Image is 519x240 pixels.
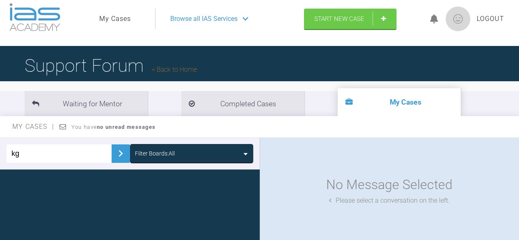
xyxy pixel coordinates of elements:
[7,144,112,163] input: Enter Case ID or Title
[152,66,197,73] a: Back to Home
[25,91,148,116] li: Waiting for Mentor
[304,9,396,29] a: Start New Case
[338,88,461,116] li: My Cases
[181,91,304,116] li: Completed Cases
[97,124,155,130] strong: no unread messages
[9,3,60,31] img: logo-light.3e3ef733.png
[477,14,504,24] a: Logout
[170,14,238,24] span: Browse all IAS Services
[114,147,127,160] img: chevronRight.28bd32b0.svg
[446,7,470,31] img: profile.png
[12,123,55,130] span: My Cases
[71,124,155,130] span: You have
[135,149,175,158] div: Filter Boards: All
[326,174,453,195] div: No Message Selected
[314,15,364,23] span: Start New Case
[25,51,197,80] h1: Support Forum
[329,195,450,206] div: Please select a conversation on the left.
[99,14,131,24] a: My Cases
